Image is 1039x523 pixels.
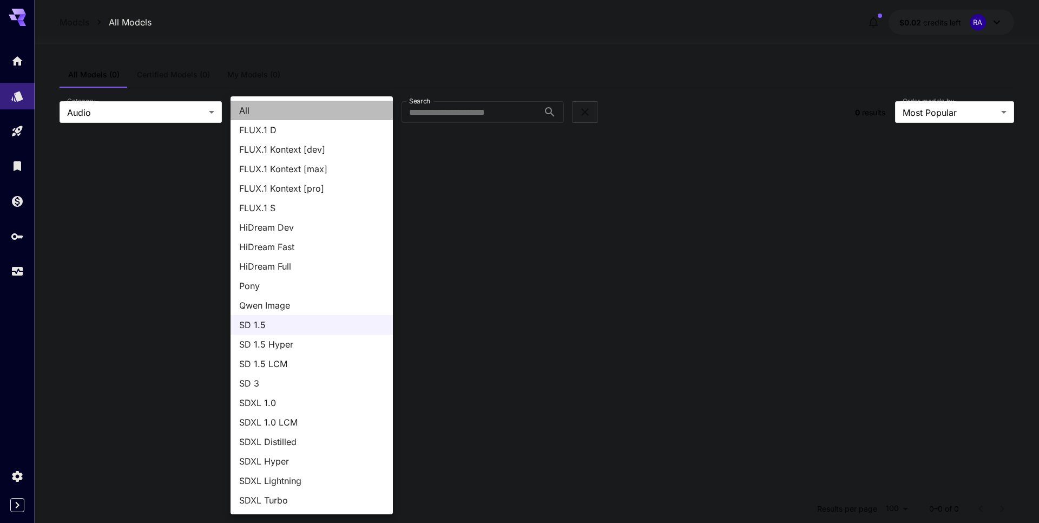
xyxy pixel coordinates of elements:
[239,377,384,390] span: SD 3
[239,221,384,234] span: HiDream Dev
[239,201,384,214] span: FLUX.1 S
[239,455,384,468] span: SDXL Hyper
[239,396,384,409] span: SDXL 1.0
[239,240,384,253] span: HiDream Fast
[239,260,384,273] span: HiDream Full
[239,123,384,136] span: FLUX.1 D
[239,435,384,448] span: SDXL Distilled
[239,162,384,175] span: FLUX.1 Kontext [max]
[239,338,384,351] span: SD 1.5 Hyper
[239,279,384,292] span: Pony
[239,299,384,312] span: Qwen Image
[239,182,384,195] span: FLUX.1 Kontext [pro]
[239,357,384,370] span: SD 1.5 LCM
[239,104,384,117] span: All
[239,494,384,507] span: SDXL Turbo
[239,474,384,487] span: SDXL Lightning
[239,318,384,331] span: SD 1.5
[239,143,384,156] span: FLUX.1 Kontext [dev]
[239,416,384,429] span: SDXL 1.0 LCM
